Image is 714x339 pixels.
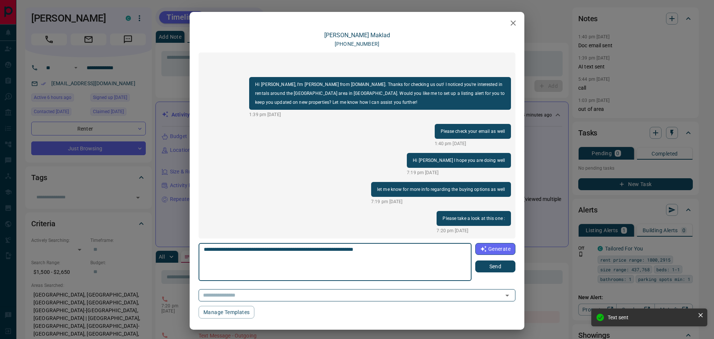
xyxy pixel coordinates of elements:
p: 7:19 pm [DATE] [371,198,511,205]
p: Please take a look at this one : [443,214,505,223]
p: let me know for more info regarding the buying options as well [377,185,505,194]
p: Please check your email as well [441,127,505,136]
p: 1:39 pm [DATE] [249,111,511,118]
button: Open [502,290,512,301]
p: Hi [PERSON_NAME], I'm [PERSON_NAME] from [DOMAIN_NAME]. Thanks for checking us out! I noticed you... [255,80,505,107]
p: 7:19 pm [DATE] [407,169,511,176]
button: Manage Templates [199,306,254,319]
p: Hi [PERSON_NAME] I hope you are doing well [413,156,505,165]
p: [PHONE_NUMBER] [335,40,379,48]
p: 7:20 pm [DATE] [437,227,511,234]
div: Text sent [608,314,695,320]
button: Generate [475,243,515,255]
p: 1:40 pm [DATE] [435,140,511,147]
button: Send [475,260,515,272]
a: [PERSON_NAME] Maklad [324,32,390,39]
